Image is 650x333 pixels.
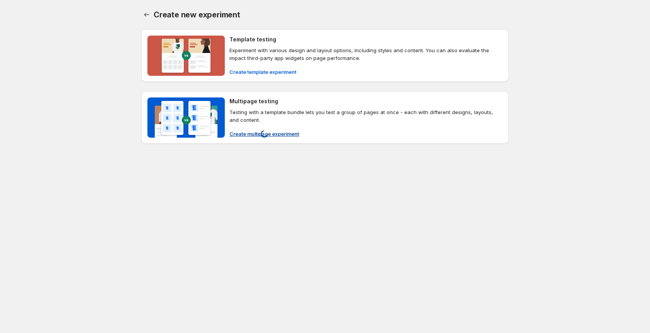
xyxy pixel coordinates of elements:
img: Template testing [147,36,225,76]
button: Create template experiment [225,66,301,78]
span: Create template experiment [229,68,296,76]
h4: Multipage testing [229,97,278,105]
span: Create new experiment [154,10,240,19]
button: Back [141,9,152,20]
h4: Template testing [229,36,276,43]
img: Multipage testing [147,97,225,138]
p: Experiment with various design and layout options, including styles and content. You can also eva... [229,46,503,62]
p: Testing with a template bundle lets you test a group of pages at once - each with different desig... [229,108,503,124]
